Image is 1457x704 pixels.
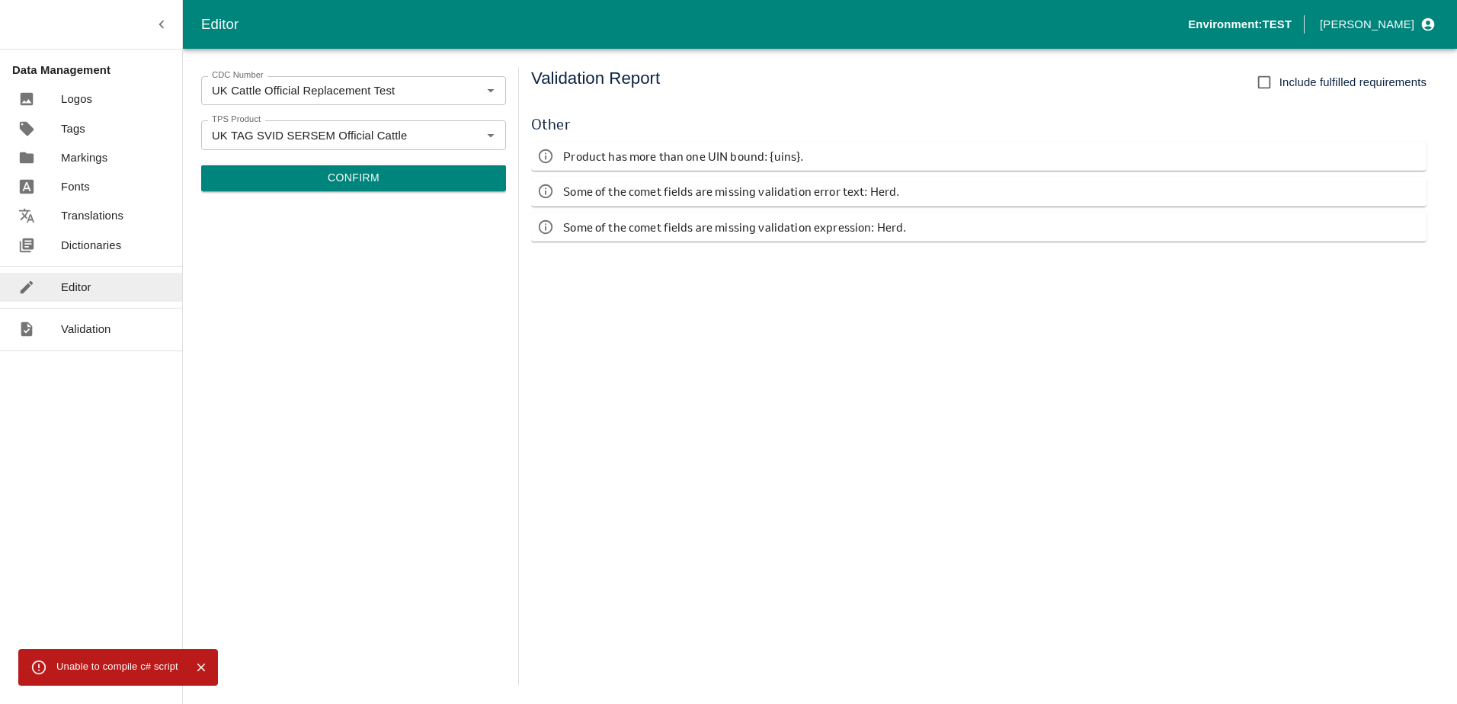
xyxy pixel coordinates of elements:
button: Confirm [201,165,506,191]
p: Editor [61,279,91,296]
p: Validation [61,321,111,338]
p: Some of the comet fields are missing validation expression: Herd. [563,219,906,235]
p: [PERSON_NAME] [1320,16,1414,33]
h5: Validation Report [531,67,660,98]
div: Unable to compile c# script [56,654,178,681]
label: TPS Product [212,114,261,126]
p: Tags [61,120,85,137]
p: Fonts [61,178,90,195]
span: Include fulfilled requirements [1279,74,1427,91]
button: Open [481,125,501,145]
p: Some of the comet fields are missing validation error text: Herd. [563,183,899,200]
h6: Other [531,113,1427,136]
button: profile [1314,11,1439,37]
div: Editor [201,13,1188,36]
p: Data Management [12,62,182,78]
p: Logos [61,91,92,107]
p: Environment: TEST [1188,16,1292,33]
label: CDC Number [212,69,264,82]
p: Translations [61,207,123,224]
p: Product has more than one UIN bound: {uins}. [563,148,803,165]
button: Close [191,657,213,679]
button: Open [481,81,501,101]
p: Markings [61,149,107,166]
p: Dictionaries [61,237,121,254]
